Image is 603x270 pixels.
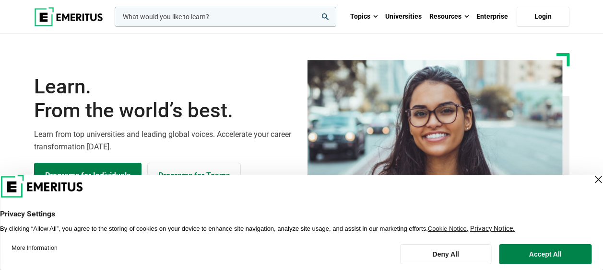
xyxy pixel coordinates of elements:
p: Learn from top universities and leading global voices. Accelerate your career transformation [DATE]. [34,128,296,153]
a: Explore for Business [147,163,241,189]
img: Learn from the world's best [307,60,563,210]
h1: Learn. [34,75,296,123]
a: Explore Programs [34,163,142,189]
a: Login [517,7,569,27]
input: woocommerce-product-search-field-0 [115,7,336,27]
span: From the world’s best. [34,99,296,123]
